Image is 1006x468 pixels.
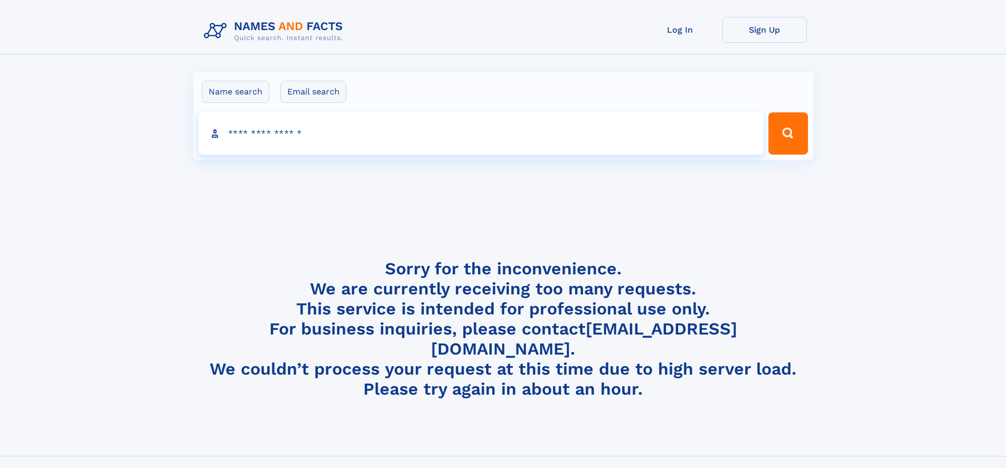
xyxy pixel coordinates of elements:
[202,81,269,103] label: Name search
[722,17,807,43] a: Sign Up
[431,319,737,359] a: [EMAIL_ADDRESS][DOMAIN_NAME]
[280,81,346,103] label: Email search
[638,17,722,43] a: Log In
[200,17,352,45] img: Logo Names and Facts
[768,112,807,155] button: Search Button
[199,112,764,155] input: search input
[200,259,807,399] h4: Sorry for the inconvenience. We are currently receiving too many requests. This service is intend...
